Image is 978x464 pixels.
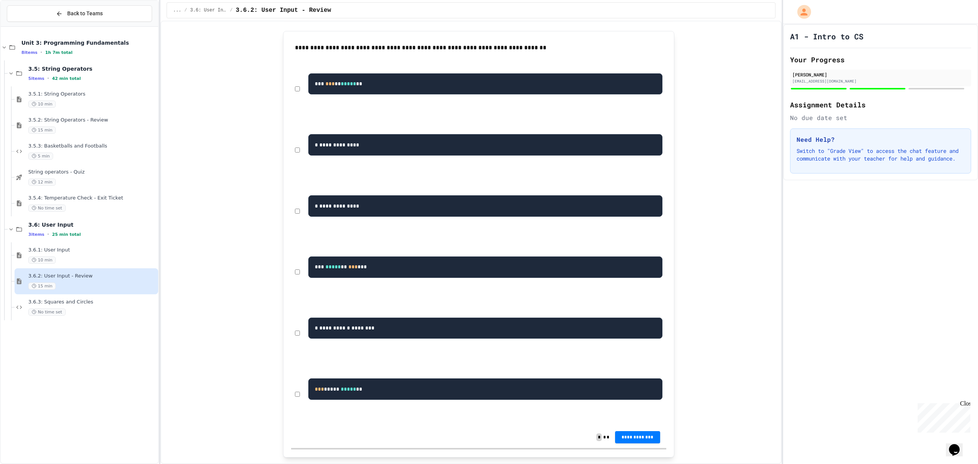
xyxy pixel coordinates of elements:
[28,178,56,186] span: 12 min
[790,113,971,122] div: No due date set
[28,204,66,212] span: No time set
[47,75,49,81] span: •
[28,308,66,316] span: No time set
[173,7,181,13] span: ...
[190,7,227,13] span: 3.6: User Input
[789,3,813,21] div: My Account
[790,31,863,42] h1: A1 - Intro to CS
[28,153,53,160] span: 5 min
[45,50,73,55] span: 1h 7m total
[28,195,157,201] span: 3.5.4: Temperature Check - Exit Ticket
[28,299,157,305] span: 3.6.3: Squares and Circles
[28,282,56,290] span: 15 min
[52,76,81,81] span: 42 min total
[797,147,965,162] p: Switch to "Grade View" to access the chat feature and communicate with your teacher for help and ...
[792,71,969,78] div: [PERSON_NAME]
[40,49,42,55] span: •
[47,231,49,237] span: •
[790,99,971,110] h2: Assignment Details
[28,143,157,149] span: 3.5.3: Basketballs and Footballs
[28,232,44,237] span: 3 items
[230,7,233,13] span: /
[21,39,157,46] span: Unit 3: Programming Fundamentals
[7,5,152,22] button: Back to Teams
[28,91,157,97] span: 3.5.1: String Operators
[236,6,331,15] span: 3.6.2: User Input - Review
[792,78,969,84] div: [EMAIL_ADDRESS][DOMAIN_NAME]
[28,65,157,72] span: 3.5: String Operators
[67,10,103,18] span: Back to Teams
[52,232,81,237] span: 25 min total
[28,127,56,134] span: 15 min
[28,221,157,228] span: 3.6: User Input
[797,135,965,144] h3: Need Help?
[28,273,157,279] span: 3.6.2: User Input - Review
[28,169,157,175] span: String operators - Quiz
[790,54,971,65] h2: Your Progress
[28,76,44,81] span: 5 items
[21,50,37,55] span: 8 items
[28,101,56,108] span: 10 min
[3,3,53,49] div: Chat with us now!Close
[185,7,187,13] span: /
[915,400,970,433] iframe: chat widget
[28,256,56,264] span: 10 min
[28,117,157,123] span: 3.5.2: String Operators - Review
[946,433,970,456] iframe: chat widget
[28,247,157,253] span: 3.6.1: User Input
